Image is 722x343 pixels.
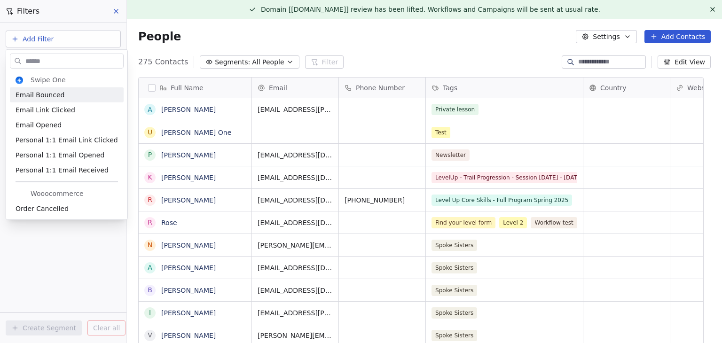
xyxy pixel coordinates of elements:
span: Personal 1:1 Email Link Clicked [16,135,118,145]
span: Email Bounced [16,90,64,100]
span: Wooocommerce [31,189,84,198]
span: Email Opened [16,120,62,130]
div: Suggestions [10,72,124,261]
span: Email Link Clicked [16,105,75,115]
span: Swipe One [31,75,66,85]
img: cropped-swipepages4x-32x32.png [16,77,23,84]
span: Personal 1:1 Email Received [16,165,109,175]
span: Personal 1:1 Email Opened [16,150,104,160]
span: Order Cancelled [16,204,69,213]
img: woocommerce.svg [16,190,23,198]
